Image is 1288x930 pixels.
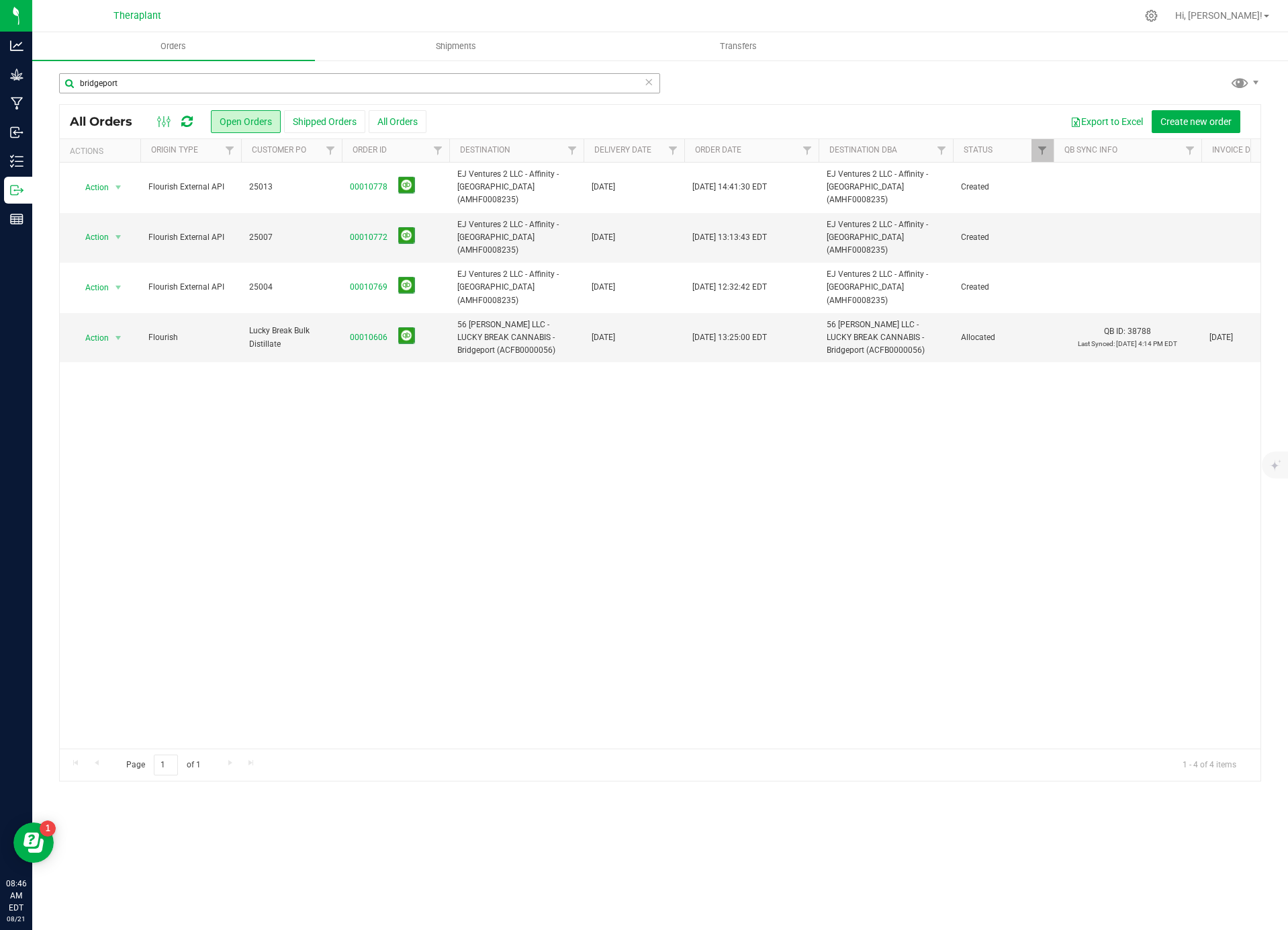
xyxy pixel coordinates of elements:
[1078,340,1115,347] span: Last Synced:
[219,139,241,162] a: Filter
[73,178,109,197] span: Action
[961,281,1046,294] span: Created
[10,39,24,52] inline-svg: Analytics
[73,228,109,247] span: Action
[350,331,387,344] a: 00010606
[418,40,494,52] span: Shipments
[110,228,127,247] span: select
[695,145,741,155] a: Order Date
[73,278,109,297] span: Action
[70,146,135,156] div: Actions
[1172,755,1247,775] span: 1 - 4 of 4 items
[10,68,24,81] inline-svg: Grow
[1128,327,1151,336] span: 38788
[692,331,767,344] span: [DATE] 13:25:00 EDT
[692,231,767,244] span: [DATE] 13:13:43 EDT
[350,281,387,294] a: 00010769
[1209,331,1233,344] span: [DATE]
[32,32,315,60] a: Orders
[457,319,576,357] span: 56 [PERSON_NAME] LLC - LUCKY BREAK CANNABIS - Bridgeport (ACFB0000056)
[692,181,767,194] span: [DATE] 14:41:30 EDT
[1062,110,1152,133] button: Export to Excel
[598,32,880,60] a: Transfers
[961,331,1046,344] span: Allocated
[350,231,387,244] a: 00010772
[1175,10,1262,21] span: Hi, [PERSON_NAME]!
[10,126,24,139] inline-svg: Inbound
[211,110,281,133] button: Open Orders
[644,73,653,91] span: Clear
[369,110,426,133] button: All Orders
[592,331,615,344] span: [DATE]
[1104,327,1125,336] span: QB ID:
[460,145,510,155] a: Destination
[561,139,584,162] a: Filter
[964,145,993,155] a: Status
[249,231,334,244] span: 25007
[13,822,54,863] iframe: Resource center
[151,145,198,155] a: Origin Type
[40,820,56,837] iframe: Resource center unread badge
[110,178,127,197] span: select
[70,114,146,129] span: All Orders
[353,145,387,155] a: Order ID
[110,329,127,347] span: select
[148,231,233,244] span: Flourish External API
[249,181,334,194] span: 25013
[827,268,945,307] span: EJ Ventures 2 LLC - Affinity - [GEOGRAPHIC_DATA] (AMHF0008235)
[961,181,1046,194] span: Created
[73,329,109,347] span: Action
[1116,340,1177,347] span: [DATE] 4:14 PM EDT
[252,145,306,155] a: Customer PO
[6,878,26,914] p: 08:46 AM EDT
[10,212,24,226] inline-svg: Reports
[249,281,334,294] span: 25004
[1152,110,1240,133] button: Create new order
[827,319,945,357] span: 56 [PERSON_NAME] LLC - LUCKY BREAK CANNABIS - Bridgeport (ACFB0000056)
[692,281,767,294] span: [DATE] 12:32:42 EDT
[10,183,24,197] inline-svg: Outbound
[142,40,204,52] span: Orders
[148,281,233,294] span: Flourish External API
[148,181,233,194] span: Flourish External API
[662,139,684,162] a: Filter
[829,145,897,155] a: Destination DBA
[6,914,26,924] p: 08/21
[592,281,615,294] span: [DATE]
[320,139,342,162] a: Filter
[350,181,387,194] a: 00010778
[827,218,945,257] span: EJ Ventures 2 LLC - Affinity - [GEOGRAPHIC_DATA] (AMHF0008235)
[1212,145,1264,155] a: Invoice Date
[457,168,576,207] span: EJ Ventures 2 LLC - Affinity - [GEOGRAPHIC_DATA] (AMHF0008235)
[113,10,161,22] span: Theraplant
[110,278,127,297] span: select
[594,145,651,155] a: Delivery Date
[284,110,365,133] button: Shipped Orders
[115,755,212,775] span: Page of 1
[457,218,576,257] span: EJ Ventures 2 LLC - Affinity - [GEOGRAPHIC_DATA] (AMHF0008235)
[457,268,576,307] span: EJ Ventures 2 LLC - Affinity - [GEOGRAPHIC_DATA] (AMHF0008235)
[796,139,819,162] a: Filter
[249,325,334,350] span: Lucky Break Bulk Distillate
[1143,9,1160,22] div: Manage settings
[315,32,598,60] a: Shipments
[961,231,1046,244] span: Created
[592,231,615,244] span: [DATE]
[10,97,24,110] inline-svg: Manufacturing
[154,755,178,775] input: 1
[592,181,615,194] span: [DATE]
[1064,145,1117,155] a: QB Sync Info
[827,168,945,207] span: EJ Ventures 2 LLC - Affinity - [GEOGRAPHIC_DATA] (AMHF0008235)
[1160,116,1232,127] span: Create new order
[59,73,660,93] input: Search Order ID, Destination, Customer PO...
[1179,139,1201,162] a: Filter
[10,155,24,168] inline-svg: Inventory
[931,139,953,162] a: Filter
[427,139,449,162] a: Filter
[148,331,233,344] span: Flourish
[702,40,775,52] span: Transfers
[1031,139,1054,162] a: Filter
